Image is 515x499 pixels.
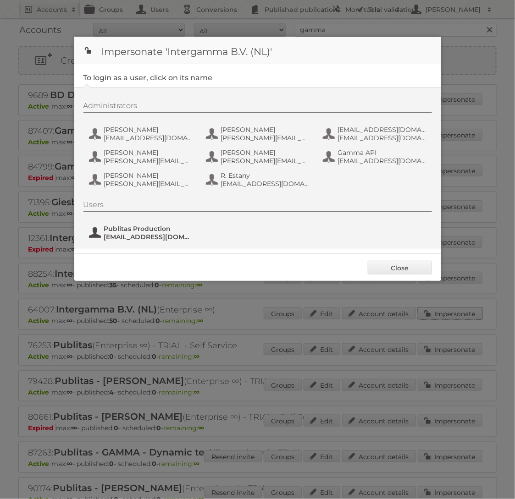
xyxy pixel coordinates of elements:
button: R. Estany [EMAIL_ADDRESS][DOMAIN_NAME] [205,170,313,189]
span: R. Estany [221,171,310,180]
button: [PERSON_NAME] [EMAIL_ADDRESS][DOMAIN_NAME] [88,125,196,143]
span: [PERSON_NAME] [104,126,193,134]
span: [EMAIL_ADDRESS][DOMAIN_NAME] [221,180,310,188]
span: [EMAIL_ADDRESS][DOMAIN_NAME] [104,233,193,241]
span: [PERSON_NAME][EMAIL_ADDRESS][DOMAIN_NAME] [104,157,193,165]
div: Users [83,200,432,212]
button: [PERSON_NAME] [PERSON_NAME][EMAIL_ADDRESS][DOMAIN_NAME] [205,125,313,143]
span: [PERSON_NAME][EMAIL_ADDRESS][DOMAIN_NAME] [221,134,310,142]
button: Publitas Production [EMAIL_ADDRESS][DOMAIN_NAME] [88,224,196,242]
a: Close [368,261,432,274]
span: [EMAIL_ADDRESS][DOMAIN_NAME] [338,157,427,165]
span: Publitas Production [104,225,193,233]
button: [EMAIL_ADDRESS][DOMAIN_NAME] [EMAIL_ADDRESS][DOMAIN_NAME] [322,125,430,143]
div: Administrators [83,101,432,113]
button: [PERSON_NAME] [PERSON_NAME][EMAIL_ADDRESS][DOMAIN_NAME] [88,170,196,189]
span: [PERSON_NAME][EMAIL_ADDRESS][DOMAIN_NAME] [221,157,310,165]
span: [EMAIL_ADDRESS][DOMAIN_NAME] [338,126,427,134]
span: [PERSON_NAME] [104,171,193,180]
h1: Impersonate 'Intergamma B.V. (NL)' [74,37,441,64]
span: [PERSON_NAME] [221,126,310,134]
button: [PERSON_NAME] [PERSON_NAME][EMAIL_ADDRESS][DOMAIN_NAME] [205,148,313,166]
span: [PERSON_NAME][EMAIL_ADDRESS][DOMAIN_NAME] [104,180,193,188]
span: [PERSON_NAME] [104,148,193,157]
span: [EMAIL_ADDRESS][DOMAIN_NAME] [338,134,427,142]
span: Gamma API [338,148,427,157]
button: Gamma API [EMAIL_ADDRESS][DOMAIN_NAME] [322,148,430,166]
span: [EMAIL_ADDRESS][DOMAIN_NAME] [104,134,193,142]
span: [PERSON_NAME] [221,148,310,157]
legend: To login as a user, click on its name [83,73,213,82]
button: [PERSON_NAME] [PERSON_NAME][EMAIL_ADDRESS][DOMAIN_NAME] [88,148,196,166]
